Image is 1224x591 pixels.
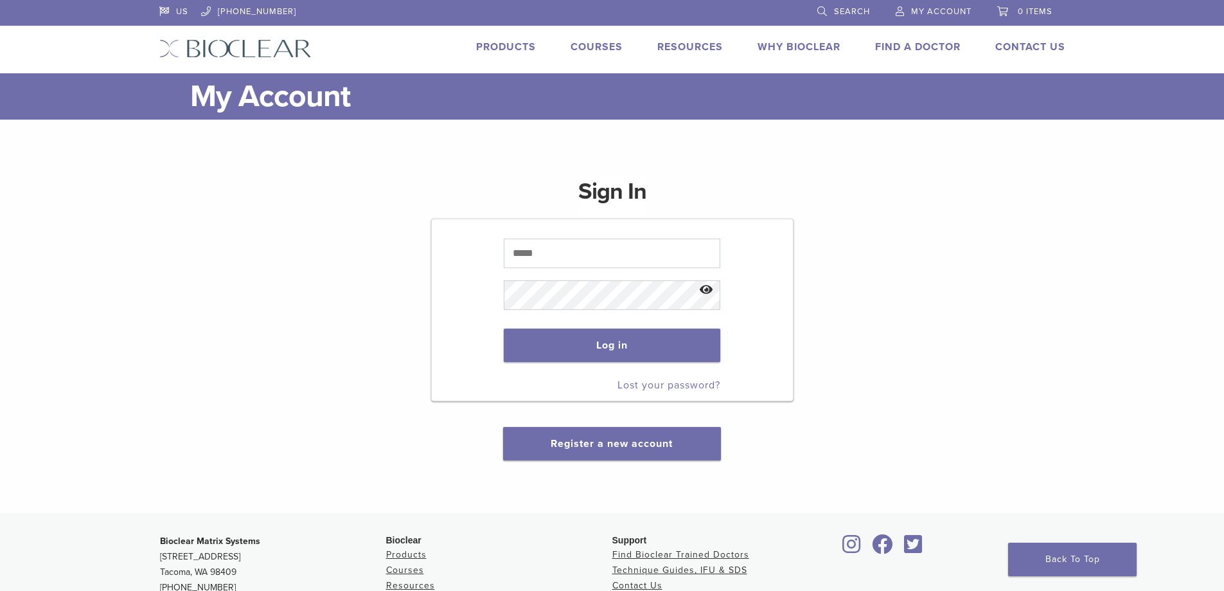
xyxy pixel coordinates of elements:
button: Register a new account [503,427,720,460]
a: Resources [657,41,723,53]
span: My Account [911,6,971,17]
a: Register a new account [551,437,673,450]
span: Support [612,535,647,545]
span: 0 items [1018,6,1052,17]
h1: Sign In [578,176,646,217]
a: Why Bioclear [758,41,840,53]
h1: My Account [190,73,1065,120]
a: Bioclear [900,542,927,555]
img: Bioclear [159,39,312,58]
a: Contact Us [995,41,1065,53]
strong: Bioclear Matrix Systems [160,536,260,547]
button: Log in [504,329,720,362]
a: Courses [571,41,623,53]
a: Find A Doctor [875,41,961,53]
a: Contact Us [612,580,662,591]
span: Bioclear [386,535,421,545]
a: Courses [386,565,424,576]
a: Find Bioclear Trained Doctors [612,549,749,560]
a: Lost your password? [617,379,720,392]
a: Back To Top [1008,543,1137,576]
a: Products [476,41,536,53]
a: Products [386,549,427,560]
a: Technique Guides, IFU & SDS [612,565,747,576]
a: Bioclear [868,542,898,555]
a: Bioclear [838,542,865,555]
a: Resources [386,580,435,591]
span: Search [834,6,870,17]
button: Show password [693,274,720,307]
